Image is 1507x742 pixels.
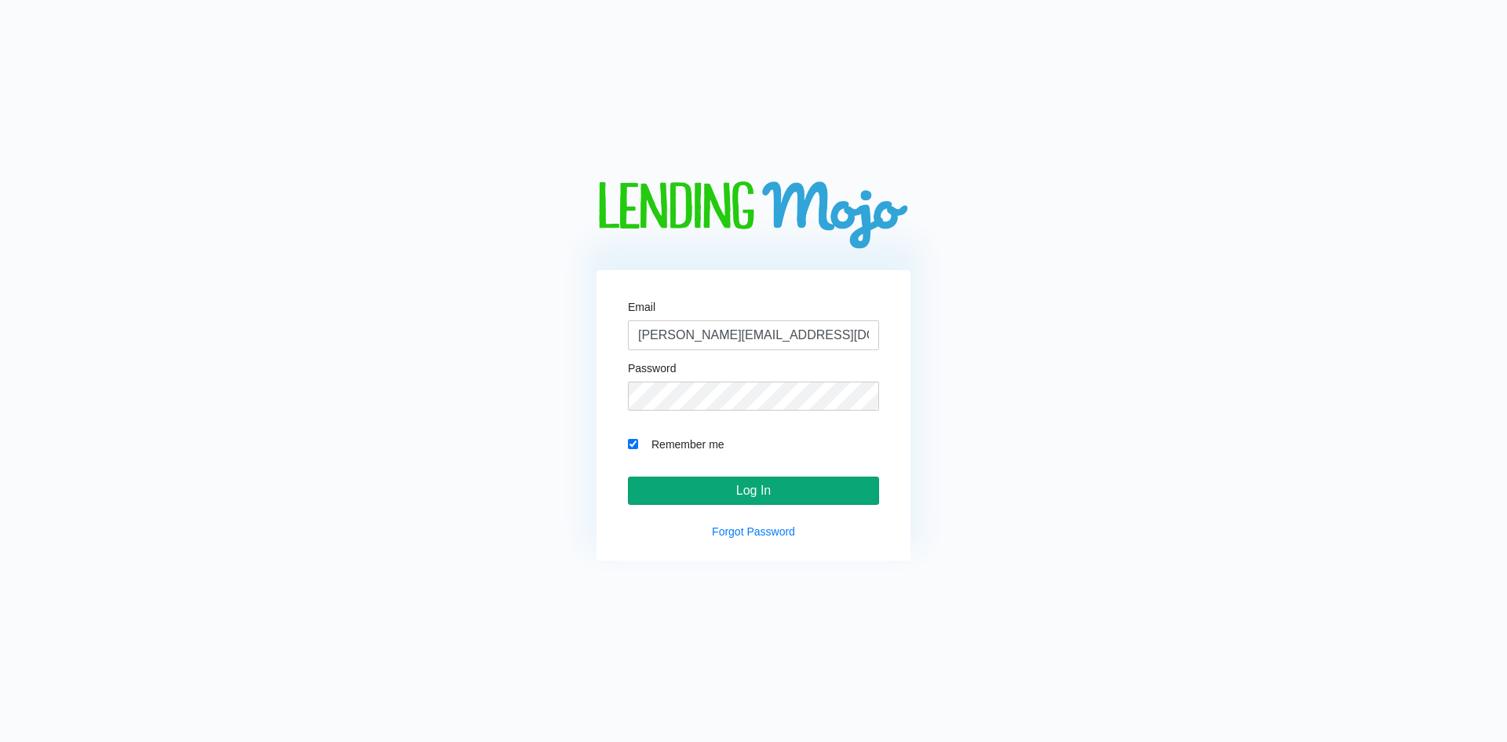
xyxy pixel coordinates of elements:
a: Forgot Password [712,525,795,538]
input: Log In [628,477,879,505]
label: Remember me [644,435,879,453]
label: Email [628,302,655,313]
label: Password [628,363,676,374]
img: logo-big.png [597,181,910,251]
